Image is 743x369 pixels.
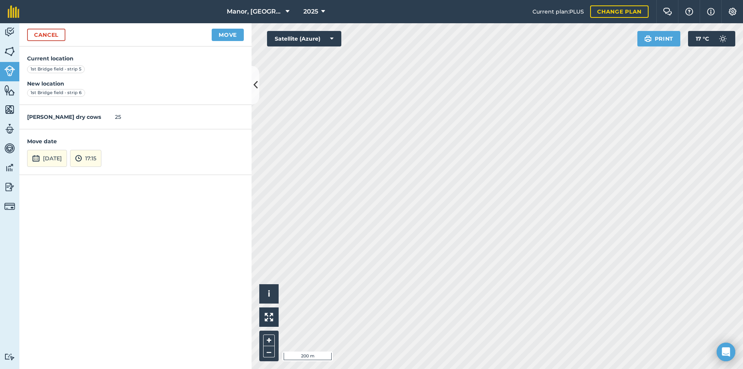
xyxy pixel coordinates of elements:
img: svg+xml;base64,PHN2ZyB4bWxucz0iaHR0cDovL3d3dy53My5vcmcvMjAwMC9zdmciIHdpZHRoPSI1NiIgaGVpZ2h0PSI2MC... [4,84,15,96]
span: Current plan : PLUS [532,7,584,16]
img: svg+xml;base64,PD94bWwgdmVyc2lvbj0iMS4wIiBlbmNvZGluZz0idXRmLTgiPz4KPCEtLSBHZW5lcmF0b3I6IEFkb2JlIE... [4,201,15,212]
button: i [259,284,279,304]
img: svg+xml;base64,PD94bWwgdmVyc2lvbj0iMS4wIiBlbmNvZGluZz0idXRmLTgiPz4KPCEtLSBHZW5lcmF0b3I6IEFkb2JlIE... [4,181,15,193]
button: Move [212,29,244,41]
strong: [PERSON_NAME] dry cows [27,113,101,120]
img: svg+xml;base64,PD94bWwgdmVyc2lvbj0iMS4wIiBlbmNvZGluZz0idXRmLTgiPz4KPCEtLSBHZW5lcmF0b3I6IEFkb2JlIE... [32,154,40,163]
img: Two speech bubbles overlapping with the left bubble in the forefront [663,8,672,15]
div: 25 [19,105,252,129]
img: A cog icon [728,8,737,15]
h4: New location [27,79,244,88]
img: Four arrows, one pointing top left, one top right, one bottom right and the last bottom left [265,313,273,321]
img: svg+xml;base64,PD94bWwgdmVyc2lvbj0iMS4wIiBlbmNvZGluZz0idXRmLTgiPz4KPCEtLSBHZW5lcmF0b3I6IEFkb2JlIE... [715,31,731,46]
img: svg+xml;base64,PD94bWwgdmVyc2lvbj0iMS4wIiBlbmNvZGluZz0idXRmLTgiPz4KPCEtLSBHZW5lcmF0b3I6IEFkb2JlIE... [4,123,15,135]
button: Satellite (Azure) [267,31,341,46]
img: svg+xml;base64,PHN2ZyB4bWxucz0iaHR0cDovL3d3dy53My5vcmcvMjAwMC9zdmciIHdpZHRoPSI1NiIgaGVpZ2h0PSI2MC... [4,46,15,57]
span: 2025 [303,7,318,16]
a: Cancel [27,29,65,41]
img: svg+xml;base64,PD94bWwgdmVyc2lvbj0iMS4wIiBlbmNvZGluZz0idXRmLTgiPz4KPCEtLSBHZW5lcmF0b3I6IEFkb2JlIE... [4,162,15,173]
img: A question mark icon [685,8,694,15]
img: svg+xml;base64,PD94bWwgdmVyc2lvbj0iMS4wIiBlbmNvZGluZz0idXRmLTgiPz4KPCEtLSBHZW5lcmF0b3I6IEFkb2JlIE... [4,142,15,154]
div: 1st Bridge field - strip 6 [27,89,85,97]
img: fieldmargin Logo [8,5,19,18]
h4: Move date [27,137,244,146]
button: + [263,335,275,346]
h4: Current location [27,54,244,63]
img: svg+xml;base64,PD94bWwgdmVyc2lvbj0iMS4wIiBlbmNvZGluZz0idXRmLTgiPz4KPCEtLSBHZW5lcmF0b3I6IEFkb2JlIE... [75,154,82,163]
img: svg+xml;base64,PD94bWwgdmVyc2lvbj0iMS4wIiBlbmNvZGluZz0idXRmLTgiPz4KPCEtLSBHZW5lcmF0b3I6IEFkb2JlIE... [4,353,15,360]
img: svg+xml;base64,PD94bWwgdmVyc2lvbj0iMS4wIiBlbmNvZGluZz0idXRmLTgiPz4KPCEtLSBHZW5lcmF0b3I6IEFkb2JlIE... [4,26,15,38]
button: – [263,346,275,357]
div: Open Intercom Messenger [717,343,735,361]
button: Print [637,31,681,46]
span: Manor, [GEOGRAPHIC_DATA], [GEOGRAPHIC_DATA] [227,7,282,16]
img: svg+xml;base64,PD94bWwgdmVyc2lvbj0iMS4wIiBlbmNvZGluZz0idXRmLTgiPz4KPCEtLSBHZW5lcmF0b3I6IEFkb2JlIE... [4,65,15,76]
a: Change plan [590,5,649,18]
div: 1st Bridge field - strip 5 [27,65,85,73]
img: svg+xml;base64,PHN2ZyB4bWxucz0iaHR0cDovL3d3dy53My5vcmcvMjAwMC9zdmciIHdpZHRoPSIxOSIgaGVpZ2h0PSIyNC... [644,34,652,43]
button: 17 °C [688,31,735,46]
img: svg+xml;base64,PHN2ZyB4bWxucz0iaHR0cDovL3d3dy53My5vcmcvMjAwMC9zdmciIHdpZHRoPSI1NiIgaGVpZ2h0PSI2MC... [4,104,15,115]
button: [DATE] [27,150,67,167]
button: 17:15 [70,150,101,167]
img: svg+xml;base64,PHN2ZyB4bWxucz0iaHR0cDovL3d3dy53My5vcmcvMjAwMC9zdmciIHdpZHRoPSIxNyIgaGVpZ2h0PSIxNy... [707,7,715,16]
span: i [268,289,270,299]
span: 17 ° C [696,31,709,46]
